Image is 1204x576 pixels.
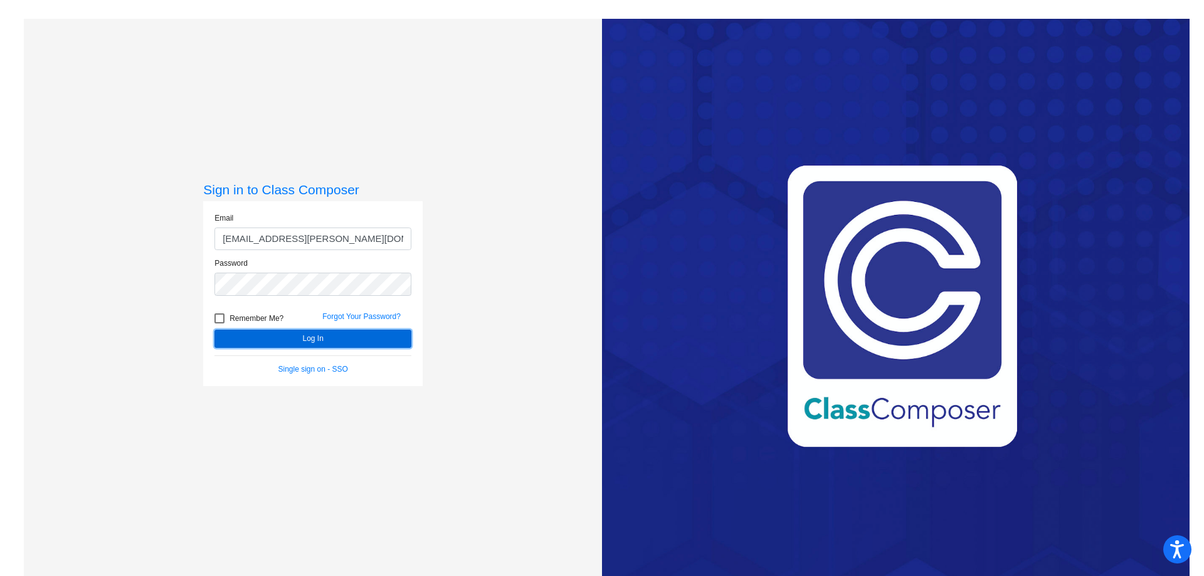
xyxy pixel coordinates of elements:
[278,365,348,374] a: Single sign on - SSO
[214,212,233,224] label: Email
[230,311,283,326] span: Remember Me?
[322,312,401,321] a: Forgot Your Password?
[214,258,248,269] label: Password
[203,182,423,197] h3: Sign in to Class Composer
[214,330,411,348] button: Log In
